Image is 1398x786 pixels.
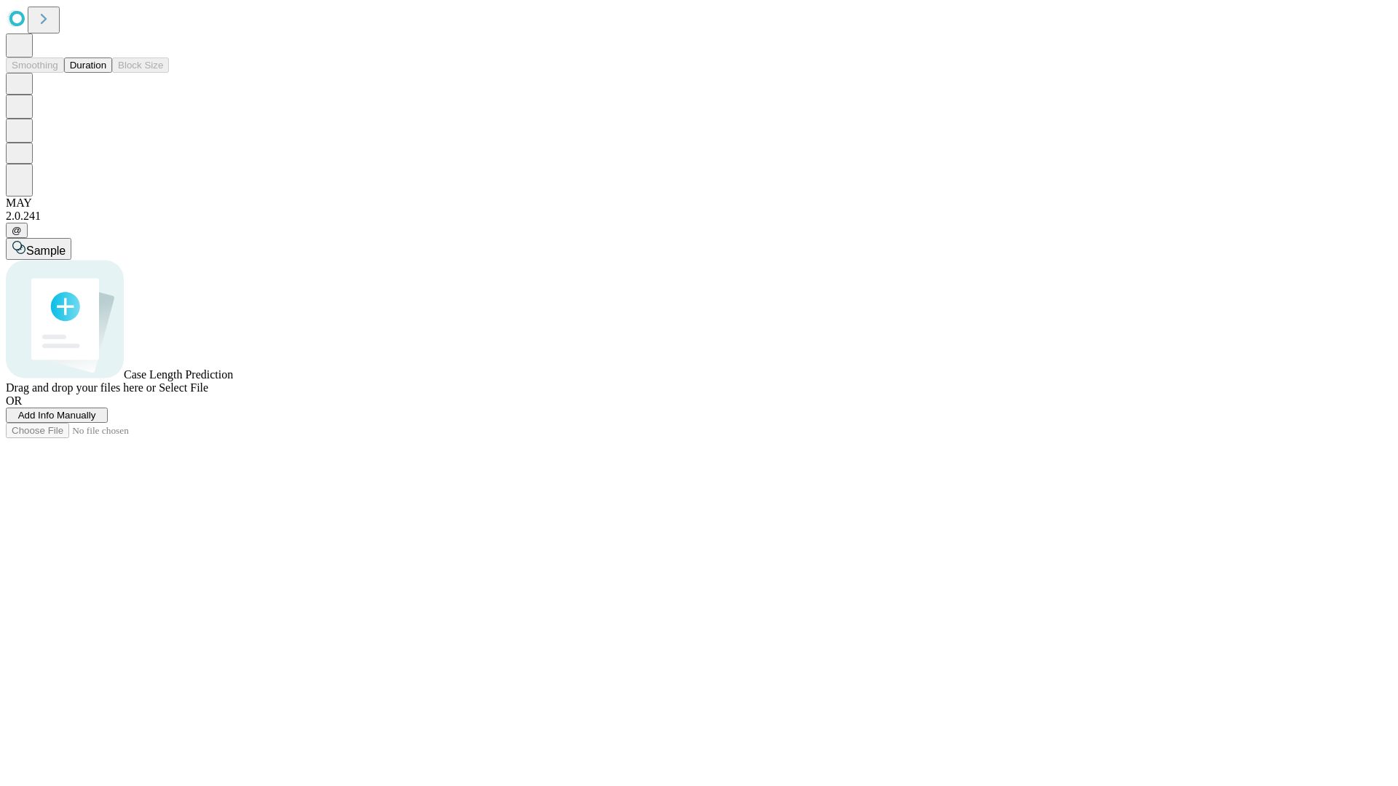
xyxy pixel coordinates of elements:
[112,57,169,73] button: Block Size
[6,394,22,407] span: OR
[12,225,22,236] span: @
[18,410,96,421] span: Add Info Manually
[6,381,156,394] span: Drag and drop your files here or
[124,368,233,381] span: Case Length Prediction
[26,245,66,257] span: Sample
[159,381,208,394] span: Select File
[6,196,1392,210] div: MAY
[6,238,71,260] button: Sample
[6,210,1392,223] div: 2.0.241
[64,57,112,73] button: Duration
[6,408,108,423] button: Add Info Manually
[6,223,28,238] button: @
[6,57,64,73] button: Smoothing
